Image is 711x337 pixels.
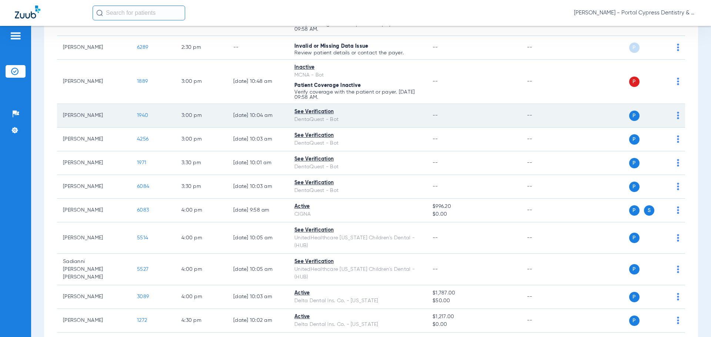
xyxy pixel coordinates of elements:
[294,139,421,147] div: DentaQuest - Bot
[629,77,640,87] span: P
[137,208,149,213] span: 6083
[629,158,640,168] span: P
[96,10,103,16] img: Search Icon
[176,285,227,309] td: 4:00 PM
[137,160,146,165] span: 1971
[227,222,288,254] td: [DATE] 10:05 AM
[15,6,40,18] img: Zuub Logo
[93,6,185,20] input: Search for patients
[294,258,421,266] div: See Verification
[294,289,421,297] div: Active
[294,313,421,321] div: Active
[521,128,571,151] td: --
[629,43,640,53] span: P
[294,116,421,124] div: DentaQuest - Bot
[674,301,711,337] iframe: Chat Widget
[137,45,148,50] span: 6289
[137,267,148,272] span: 5527
[677,78,679,85] img: group-dot-blue.svg
[227,199,288,222] td: [DATE] 9:58 AM
[57,222,131,254] td: [PERSON_NAME]
[57,175,131,199] td: [PERSON_NAME]
[176,36,227,60] td: 2:30 PM
[57,104,131,128] td: [PERSON_NAME]
[677,135,679,143] img: group-dot-blue.svg
[294,155,421,163] div: See Verification
[433,137,438,142] span: --
[176,222,227,254] td: 4:00 PM
[294,64,421,71] div: Inactive
[294,226,421,234] div: See Verification
[227,309,288,333] td: [DATE] 10:02 AM
[677,44,679,51] img: group-dot-blue.svg
[677,159,679,166] img: group-dot-blue.svg
[521,309,571,333] td: --
[521,175,571,199] td: --
[629,182,640,192] span: P
[521,104,571,128] td: --
[176,309,227,333] td: 4:30 PM
[433,203,515,210] span: $996.20
[433,113,438,118] span: --
[433,235,438,240] span: --
[176,151,227,175] td: 3:30 PM
[644,205,654,216] span: S
[137,235,148,240] span: 5514
[137,137,148,142] span: 4256
[294,108,421,116] div: See Verification
[57,151,131,175] td: [PERSON_NAME]
[294,21,421,32] p: Verify coverage with the patient or payer. [DATE] 09:58 AM.
[57,128,131,151] td: [PERSON_NAME]
[294,90,421,100] p: Verify coverage with the patient or payer. [DATE] 09:58 AM.
[433,45,438,50] span: --
[294,179,421,187] div: See Verification
[521,199,571,222] td: --
[227,128,288,151] td: [DATE] 10:03 AM
[227,285,288,309] td: [DATE] 10:03 AM
[57,285,131,309] td: [PERSON_NAME]
[629,264,640,274] span: P
[57,60,131,104] td: [PERSON_NAME]
[629,316,640,326] span: P
[227,36,288,60] td: --
[521,151,571,175] td: --
[574,9,696,17] span: [PERSON_NAME] - Portal Cypress Dentistry & Orthodontics
[294,203,421,210] div: Active
[176,60,227,104] td: 3:00 PM
[57,254,131,285] td: Sadianni [PERSON_NAME] [PERSON_NAME]
[294,210,421,218] div: CIGNA
[521,254,571,285] td: --
[176,128,227,151] td: 3:00 PM
[433,289,515,297] span: $1,787.00
[176,254,227,285] td: 4:00 PM
[433,210,515,218] span: $0.00
[433,321,515,328] span: $0.00
[227,254,288,285] td: [DATE] 10:05 AM
[294,44,368,49] span: Invalid or Missing Data Issue
[521,60,571,104] td: --
[294,50,421,55] p: Review patient details or contact the payer.
[227,104,288,128] td: [DATE] 10:04 AM
[10,31,21,40] img: hamburger-icon
[294,187,421,195] div: DentaQuest - Bot
[433,160,438,165] span: --
[294,297,421,305] div: Delta Dental Ins. Co. - [US_STATE]
[137,79,148,84] span: 1889
[677,234,679,242] img: group-dot-blue.svg
[433,297,515,305] span: $50.00
[176,175,227,199] td: 3:30 PM
[227,175,288,199] td: [DATE] 10:03 AM
[433,267,438,272] span: --
[227,151,288,175] td: [DATE] 10:01 AM
[227,60,288,104] td: [DATE] 10:48 AM
[137,318,147,323] span: 1272
[521,285,571,309] td: --
[294,266,421,281] div: UnitedHealthcare [US_STATE] Children's Dental - (HUB)
[629,292,640,302] span: P
[677,112,679,119] img: group-dot-blue.svg
[137,294,149,299] span: 3089
[677,183,679,190] img: group-dot-blue.svg
[629,205,640,216] span: P
[294,132,421,139] div: See Verification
